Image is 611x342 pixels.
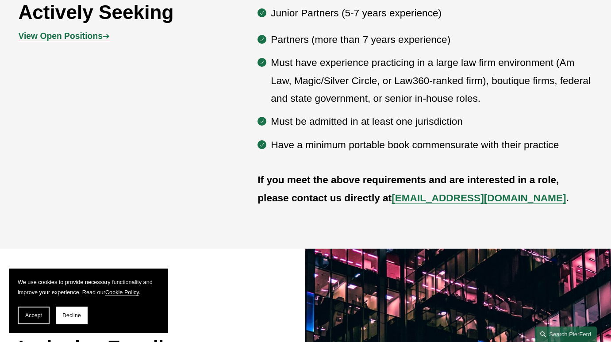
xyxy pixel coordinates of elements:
span: ➔ [18,31,110,41]
p: Have a minimum portable book commensurate with their practice [271,136,592,154]
button: Decline [56,307,88,324]
p: Partners (more than 7 years experience) [271,31,592,49]
p: We use cookies to provide necessary functionality and improve your experience. Read our . [18,277,159,298]
a: [EMAIL_ADDRESS][DOMAIN_NAME] [392,192,566,204]
section: Cookie banner [9,269,168,333]
a: Cookie Policy [105,289,139,296]
strong: . [566,192,569,204]
span: Accept [25,312,42,319]
strong: If you meet the above requirements and are interested in a role, please contact us directly at [257,174,561,204]
span: Decline [62,312,81,319]
p: Must have experience practicing in a large law firm environment (Am Law, Magic/Silver Circle, or ... [271,54,592,108]
a: View Open Positions➔ [18,31,110,41]
p: Must be admitted in at least one jurisdiction [271,113,592,131]
a: Search this site [535,327,597,342]
p: Junior Partners (5-7 years experience) [271,4,592,23]
strong: View Open Positions [18,31,103,41]
button: Accept [18,307,50,324]
h2: Actively Seeking [18,0,210,24]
